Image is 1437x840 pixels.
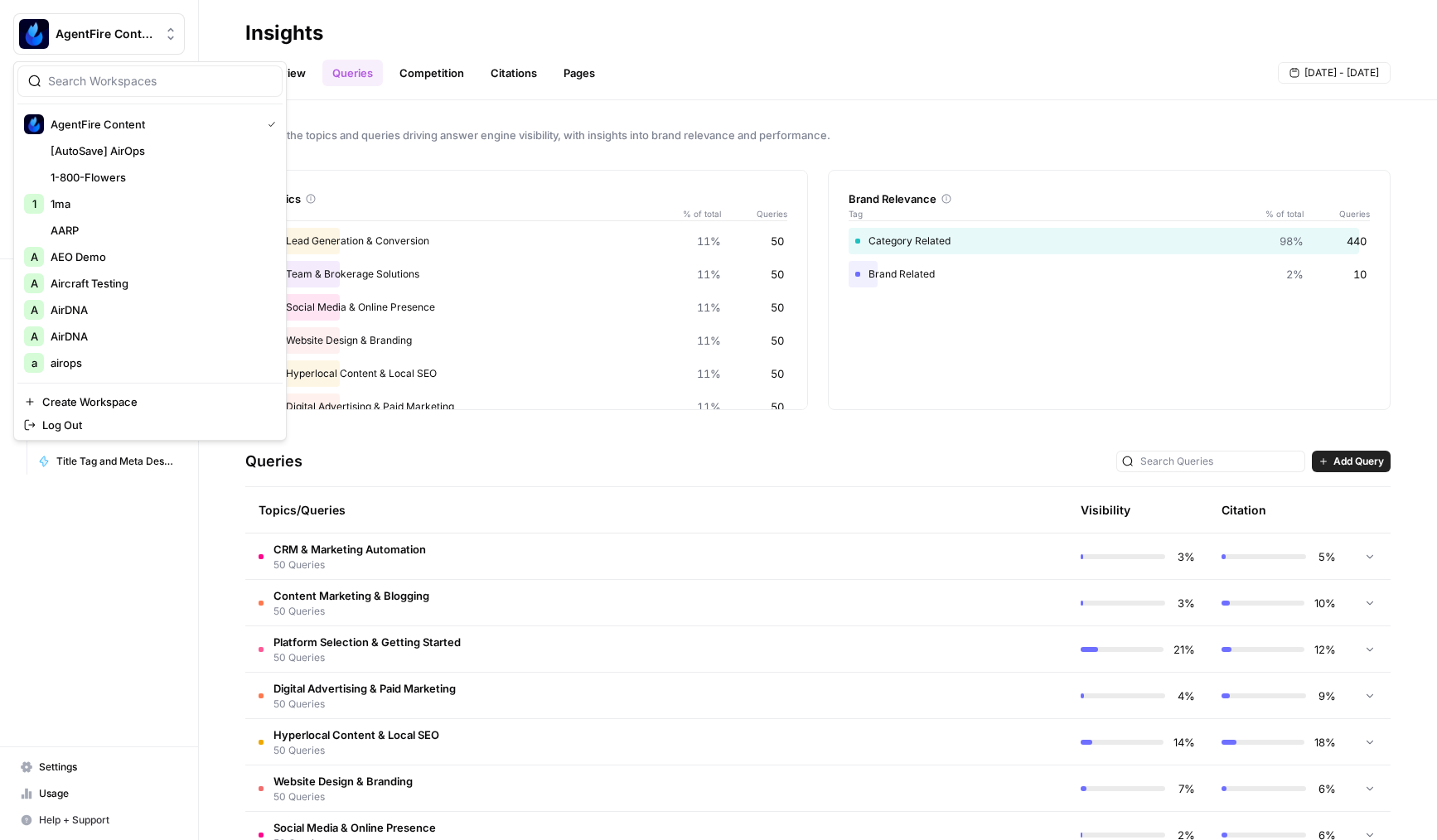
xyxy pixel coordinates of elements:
[1175,595,1195,611] span: 3%
[697,365,721,382] span: 11%
[1314,734,1336,751] span: 18%
[273,743,439,758] span: 50 Queries
[1347,233,1367,249] span: 440
[24,141,44,161] img: [AutoSave] AirOps Logo
[273,558,426,572] span: 50 Queries
[1304,207,1370,220] span: Queries
[273,604,429,619] span: 50 Queries
[771,299,784,316] span: 50
[1286,266,1304,282] span: 2%
[1353,266,1367,282] span: 10
[273,789,413,804] span: 50 Queries
[1316,688,1336,704] span: 9%
[266,327,787,354] div: Website Design & Branding
[554,60,605,86] a: Pages
[19,19,49,49] img: AgentFire Content Logo
[1314,641,1336,658] span: 12%
[31,328,38,345] span: A
[245,20,323,46] div: Insights
[273,587,429,604] span: Content Marketing & Blogging
[1312,451,1391,472] button: Add Query
[259,487,913,533] div: Topics/Queries
[1173,734,1195,751] span: 14%
[1254,207,1304,220] span: % of total
[771,365,784,382] span: 50
[13,754,185,780] a: Settings
[1175,548,1195,565] span: 3%
[42,417,269,433] span: Log Out
[1304,65,1379,80] span: [DATE] - [DATE]
[56,26,156,42] span: AgentFire Content
[697,332,721,349] span: 11%
[13,61,287,441] div: Workspace: AgentFire Content
[1173,641,1195,658] span: 21%
[697,266,721,282] span: 11%
[721,207,787,220] span: Queries
[671,207,721,220] span: % of total
[24,167,44,187] img: 1-800-Flowers Logo
[266,294,787,321] div: Social Media & Online Presence
[17,413,283,437] a: Log Out
[849,207,1254,220] span: Tag
[24,114,44,134] img: AgentFire Content Logo
[697,233,721,249] span: 11%
[266,228,787,254] div: Lead Generation & Conversion
[245,60,316,86] a: Overview
[1175,780,1195,797] span: 7%
[273,680,456,697] span: Digital Advertising & Paid Marketing
[51,275,269,292] span: Aircraft Testing
[51,169,269,186] span: 1-800-Flowers
[273,819,436,836] span: Social Media & Online Presence
[266,393,787,420] div: Digital Advertising & Paid Marketing
[481,60,547,86] a: Citations
[51,222,269,239] span: AARP
[1081,502,1130,519] div: Visibility
[849,228,1370,254] div: Category Related
[389,60,474,86] a: Competition
[697,398,721,415] span: 11%
[849,191,1370,207] div: Brand Relevance
[13,780,185,807] a: Usage
[849,261,1370,287] div: Brand Related
[24,220,44,240] img: AARP Logo
[245,450,302,473] h3: Queries
[1222,487,1266,533] div: Citation
[771,266,784,282] span: 50
[273,773,413,789] span: Website Design & Branding
[1175,688,1195,704] span: 4%
[697,299,721,316] span: 11%
[273,650,461,665] span: 50 Queries
[32,196,36,212] span: 1
[31,275,38,292] span: A
[771,332,784,349] span: 50
[56,454,177,469] span: Title Tag and Meta Description
[266,261,787,287] div: Team & Brokerage Solutions
[51,302,269,318] span: AirDNA
[48,73,272,89] input: Search Workspaces
[31,355,37,371] span: a
[39,786,177,801] span: Usage
[771,233,784,249] span: 50
[1140,453,1299,470] input: Search Queries
[51,116,254,133] span: AgentFire Content
[273,727,439,743] span: Hyperlocal Content & Local SEO
[273,697,456,712] span: 50 Queries
[51,355,269,371] span: airops
[1314,595,1336,611] span: 10%
[1278,62,1391,84] button: [DATE] - [DATE]
[51,196,269,212] span: 1ma
[322,60,383,86] a: Queries
[266,360,787,387] div: Hyperlocal Content & Local SEO
[273,541,426,558] span: CRM & Marketing Automation
[17,390,283,413] a: Create Workspace
[1316,780,1336,797] span: 6%
[31,448,185,475] a: Title Tag and Meta Description
[31,302,38,318] span: A
[1333,454,1384,469] span: Add Query
[42,393,269,410] span: Create Workspace
[1280,233,1304,249] span: 98%
[266,191,787,207] div: Topics
[13,13,185,55] button: Workspace: AgentFire Content
[51,328,269,345] span: AirDNA
[13,807,185,833] button: Help + Support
